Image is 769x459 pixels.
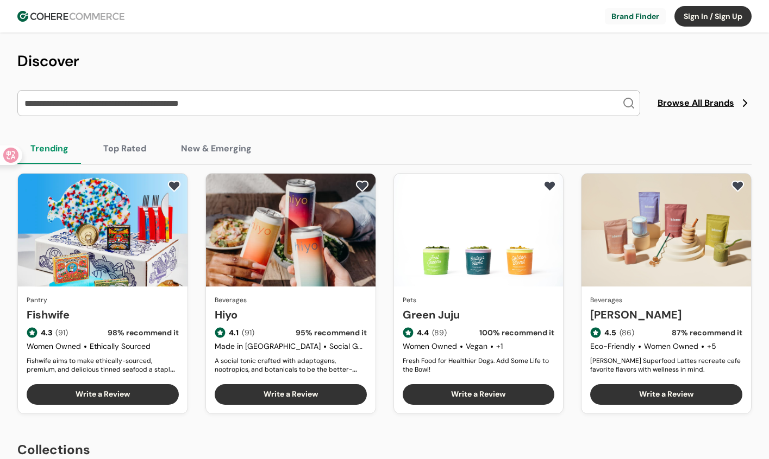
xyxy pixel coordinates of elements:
[353,178,371,194] button: add to favorite
[541,178,559,194] button: add to favorite
[403,384,555,405] button: Write a Review
[674,6,752,27] button: Sign In / Sign Up
[215,384,367,405] button: Write a Review
[165,178,183,194] button: add to favorite
[17,11,124,22] img: Cohere Logo
[17,51,79,71] span: Discover
[658,97,734,110] span: Browse All Brands
[27,307,179,323] a: Fishwife
[17,133,82,164] button: Trending
[590,307,742,323] a: [PERSON_NAME]
[90,133,159,164] button: Top Rated
[168,133,265,164] button: New & Emerging
[658,97,752,110] a: Browse All Brands
[729,178,747,194] button: add to favorite
[215,307,367,323] a: Hiyo
[590,384,742,405] button: Write a Review
[27,384,179,405] button: Write a Review
[403,307,555,323] a: Green Juju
